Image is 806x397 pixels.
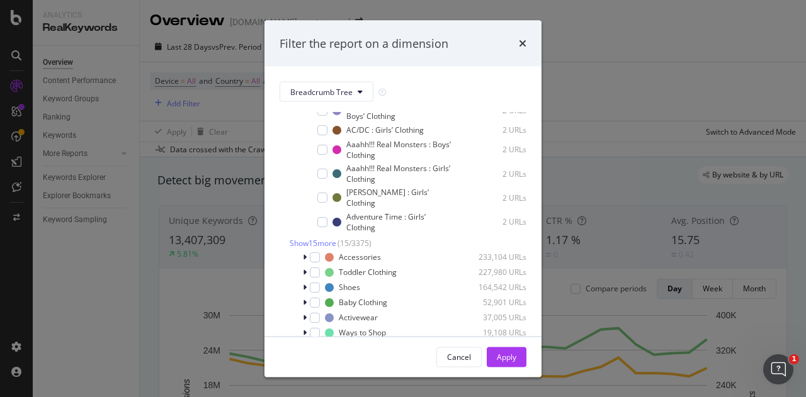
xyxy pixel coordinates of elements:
div: 233,104 URLs [465,252,526,262]
div: Filter the report on a dimension [280,35,448,52]
div: 2 URLs [468,216,526,227]
div: Cancel [447,351,471,362]
div: 2 URLs [469,192,526,203]
iframe: Intercom live chat [763,354,793,384]
div: Ways to Shop [339,327,386,338]
span: Show 15 more [290,237,336,248]
div: Adventure Time : Girls’ Clothing [346,211,450,232]
div: Aaahh!!! Real Monsters : Boys’ Clothing [346,138,458,160]
div: Activewear [339,312,378,323]
div: 227,980 URLs [465,267,526,277]
div: Aaahh!!! Real Monsters : Girls’ Clothing [346,163,458,184]
div: 2 URLs [465,125,526,135]
div: 19,108 URLs [465,327,526,338]
button: Breadcrumb Tree [280,82,373,102]
div: Shoes [339,282,360,293]
div: 37,005 URLs [465,312,526,323]
div: AC/DC : Girls’ Clothing [346,125,424,135]
div: Baby Clothing [339,297,387,308]
div: 164,542 URLs [465,282,526,293]
div: 2 URLs [475,168,526,179]
div: times [519,35,526,52]
span: ( 15 / 3375 ) [338,237,372,248]
button: Apply [487,347,526,367]
button: Cancel [436,347,482,367]
div: 2 URLs [475,144,526,155]
div: Accessories [339,252,381,262]
div: [PERSON_NAME] : Girls’ Clothing [346,187,451,208]
div: Apply [497,351,516,362]
span: 1 [789,354,799,364]
div: modal [264,20,542,377]
div: Toddler Clothing [339,267,397,277]
span: Breadcrumb Tree [290,86,353,97]
div: 52,901 URLs [465,297,526,308]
